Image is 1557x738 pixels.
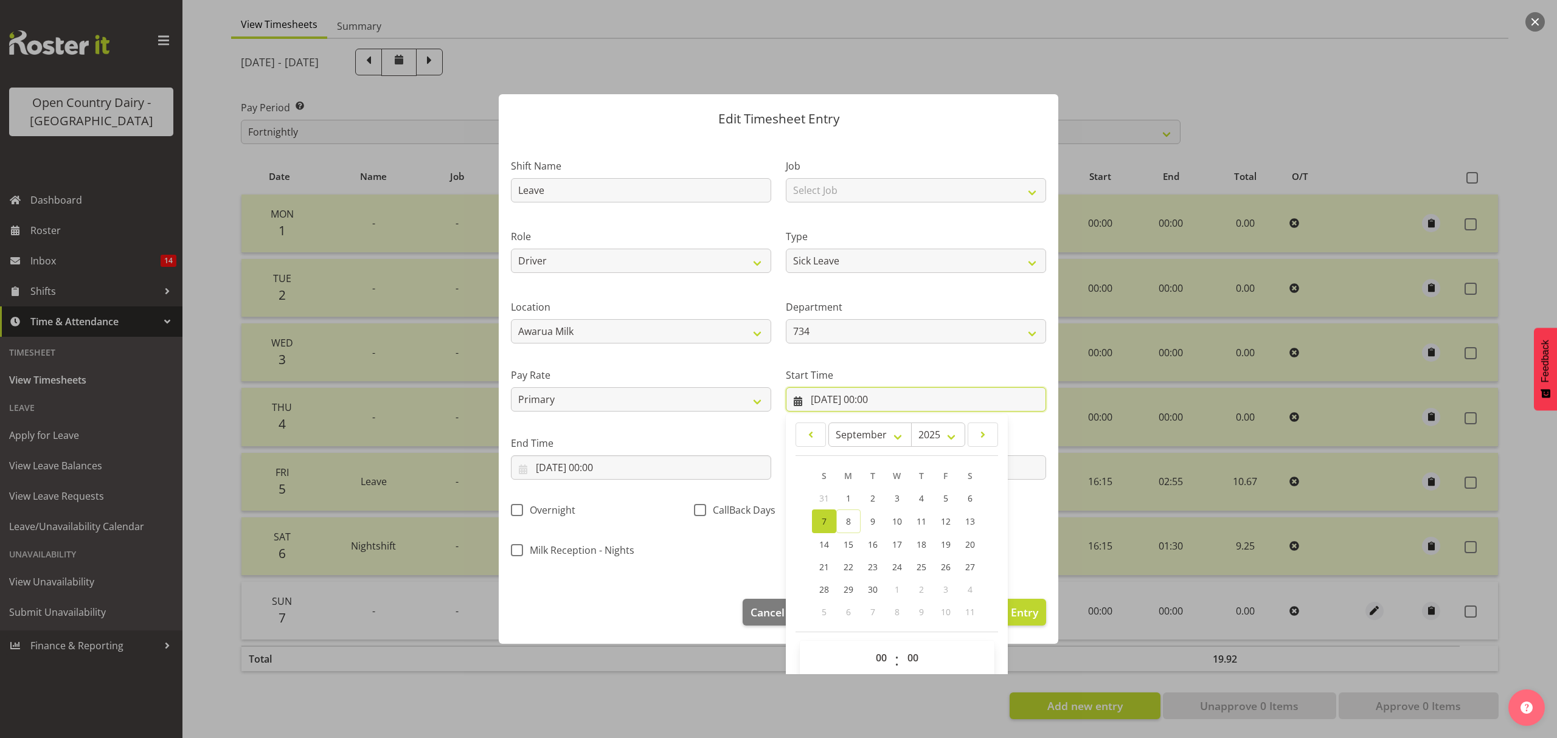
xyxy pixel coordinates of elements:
label: Job [786,159,1046,173]
span: 9 [919,606,924,618]
span: CallBack Days [706,504,775,516]
span: 7 [870,606,875,618]
span: 3 [943,584,948,595]
a: 28 [812,578,836,601]
span: 9 [870,516,875,527]
span: 12 [941,516,951,527]
span: 23 [868,561,878,573]
span: 24 [892,561,902,573]
span: 2 [870,492,875,504]
a: 10 [885,509,909,533]
span: 30 [868,584,878,595]
span: 3 [895,492,900,504]
a: 8 [836,509,861,533]
a: 19 [934,533,958,556]
a: 2 [861,487,885,509]
a: 13 [958,509,982,533]
label: Pay Rate [511,368,771,382]
img: help-xxl-2.png [1521,702,1533,714]
a: 21 [812,556,836,578]
span: M [844,470,852,481]
input: Click to select... [511,455,771,480]
span: 7 [822,516,827,527]
span: 31 [819,492,829,504]
a: 14 [812,533,836,556]
span: T [870,470,875,481]
a: 1 [836,487,861,509]
span: 2 [919,584,924,595]
a: 3 [885,487,909,509]
span: S [822,470,827,481]
span: 4 [919,492,924,504]
span: T [919,470,924,481]
label: Location [511,300,771,314]
label: Shift Name [511,159,771,173]
span: 14 [819,539,829,550]
a: 12 [934,509,958,533]
span: 10 [892,516,902,527]
span: 6 [846,606,851,618]
p: Edit Timesheet Entry [511,112,1046,125]
label: Department [786,300,1046,314]
a: 26 [934,556,958,578]
a: 29 [836,578,861,601]
span: 22 [844,561,853,573]
span: W [893,470,901,481]
a: 27 [958,556,982,578]
span: Update Entry [970,605,1038,619]
label: Role [511,229,771,244]
a: 30 [861,578,885,601]
span: S [968,470,973,481]
span: 19 [941,539,951,550]
input: Shift Name [511,178,771,202]
span: 6 [968,492,973,504]
a: 6 [958,487,982,509]
span: 5 [822,606,827,618]
a: 20 [958,533,982,556]
span: 27 [965,561,975,573]
label: Start Time [786,368,1046,382]
a: 11 [909,509,934,533]
span: 21 [819,561,829,573]
a: 23 [861,556,885,578]
label: Type [786,229,1046,244]
button: Cancel [743,599,792,626]
a: 18 [909,533,934,556]
span: 10 [941,606,951,618]
span: 25 [917,561,926,573]
span: 4 [968,584,973,595]
span: : [895,646,899,676]
span: 11 [965,606,975,618]
a: 5 [934,487,958,509]
span: 8 [895,606,900,618]
span: 18 [917,539,926,550]
a: 7 [812,509,836,533]
a: 9 [861,509,885,533]
span: F [943,470,948,481]
a: 4 [909,487,934,509]
span: 1 [895,584,900,595]
span: 26 [941,561,951,573]
label: End Time [511,436,771,450]
span: 8 [846,516,851,527]
span: 16 [868,539,878,550]
span: 5 [943,492,948,504]
span: Cancel [751,604,785,620]
a: 22 [836,556,861,578]
a: 24 [885,556,909,578]
button: Feedback - Show survey [1534,328,1557,410]
span: 13 [965,516,975,527]
a: 16 [861,533,885,556]
span: Feedback [1540,340,1551,382]
span: 1 [846,492,851,504]
span: 11 [917,516,926,527]
span: 17 [892,539,902,550]
a: 15 [836,533,861,556]
span: 15 [844,539,853,550]
span: Overnight [523,504,575,516]
input: Click to select... [786,387,1046,412]
span: Milk Reception - Nights [523,544,634,556]
a: 17 [885,533,909,556]
span: 20 [965,539,975,550]
span: 28 [819,584,829,595]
